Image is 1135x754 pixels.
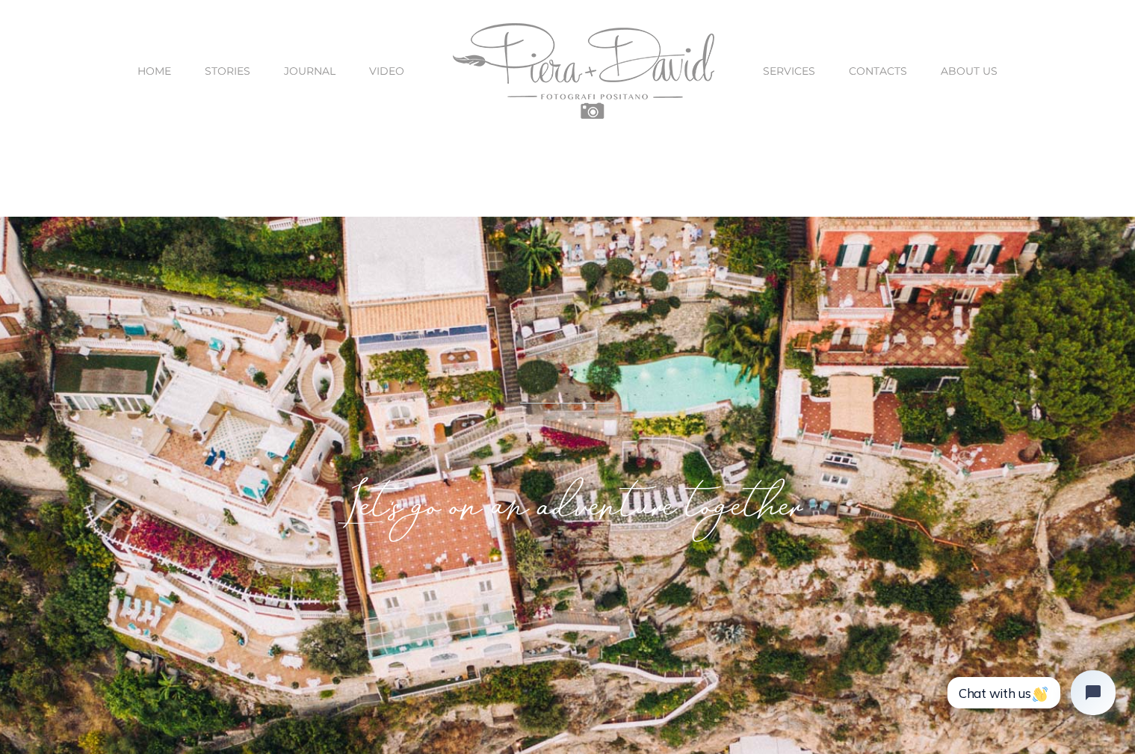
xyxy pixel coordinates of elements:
[205,40,250,102] a: STORIES
[137,40,171,102] a: HOME
[336,487,798,536] em: Let's go on an adventure together
[284,66,335,76] span: JOURNAL
[849,40,907,102] a: CONTACTS
[137,66,171,76] span: HOME
[941,40,998,102] a: ABOUT US
[763,40,815,102] a: SERVICES
[284,40,335,102] a: JOURNAL
[369,66,404,76] span: VIDEO
[453,23,714,119] img: Piera Plus David Photography Positano Logo
[369,40,404,102] a: VIDEO
[941,66,998,76] span: ABOUT US
[205,66,250,76] span: STORIES
[924,649,1135,754] iframe: Tidio Chat
[763,66,815,76] span: SERVICES
[849,66,907,76] span: CONTACTS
